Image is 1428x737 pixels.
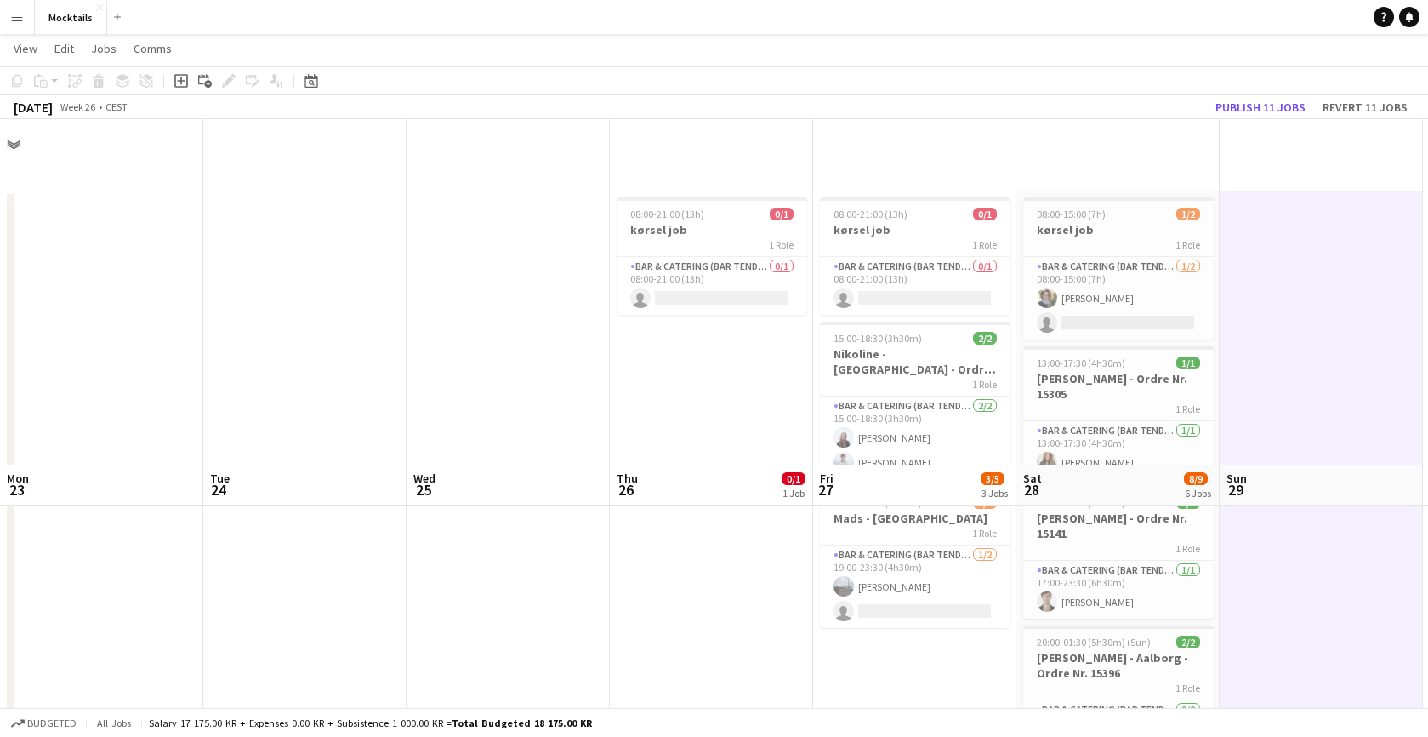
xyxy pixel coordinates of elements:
[4,480,29,500] span: 23
[973,332,997,345] span: 2/2
[973,208,997,220] span: 0/1
[1023,421,1214,479] app-card-role: Bar & Catering (Bar Tender)1/113:00-17:30 (4h30m)[PERSON_NAME]
[1023,197,1214,340] app-job-card: 08:00-15:00 (7h)1/2kørsel job1 RoleBar & Catering (Bar Tender)1/208:00-15:00 (7h)[PERSON_NAME]
[972,238,997,251] span: 1 Role
[630,208,704,220] span: 08:00-21:00 (13h)
[1037,357,1125,369] span: 13:00-17:30 (4h30m)
[14,99,53,116] div: [DATE]
[452,717,592,729] span: Total Budgeted 18 175.00 KR
[820,222,1010,237] h3: kørsel job
[84,37,123,60] a: Jobs
[91,41,117,56] span: Jobs
[820,322,1010,479] app-job-card: 15:00-18:30 (3h30m)2/2Nikoline - [GEOGRAPHIC_DATA] - Ordre Nr. 151301 RoleBar & Catering (Bar Ten...
[1023,511,1214,541] h3: [PERSON_NAME] - Ordre Nr. 15141
[820,471,833,486] span: Fri
[7,471,29,486] span: Mon
[48,37,81,60] a: Edit
[56,100,99,113] span: Week 26
[1175,238,1200,251] span: 1 Role
[14,41,37,56] span: View
[127,37,179,60] a: Comms
[105,100,128,113] div: CEST
[817,480,833,500] span: 27
[9,714,79,733] button: Budgeted
[208,480,230,500] span: 24
[617,471,638,486] span: Thu
[134,41,172,56] span: Comms
[1226,471,1247,486] span: Sun
[833,208,907,220] span: 08:00-21:00 (13h)
[54,41,74,56] span: Edit
[782,487,805,500] div: 1 Job
[411,480,435,500] span: 25
[1037,636,1151,648] span: 20:00-01:30 (5h30m) (Sun)
[94,717,134,729] span: All jobs
[820,397,1010,479] app-card-role: Bar & Catering (Bar Tender)2/215:00-18:30 (3h30m)[PERSON_NAME][PERSON_NAME]
[614,480,638,500] span: 26
[782,472,805,485] span: 0/1
[35,1,107,34] button: Mocktails
[617,197,807,315] app-job-card: 08:00-21:00 (13h)0/1kørsel job1 RoleBar & Catering (Bar Tender)0/108:00-21:00 (13h)
[1023,257,1214,340] app-card-role: Bar & Catering (Bar Tender)1/208:00-15:00 (7h)[PERSON_NAME]
[413,471,435,486] span: Wed
[149,717,592,729] div: Salary 17 175.00 KR + Expenses 0.00 KR + Subsistence 1 000.00 KR =
[617,257,807,315] app-card-role: Bar & Catering (Bar Tender)0/108:00-21:00 (13h)
[617,222,807,237] h3: kørsel job
[210,471,230,486] span: Tue
[1176,357,1200,369] span: 1/1
[769,238,794,251] span: 1 Role
[1023,561,1214,619] app-card-role: Bar & Catering (Bar Tender)1/117:00-23:30 (6h30m)[PERSON_NAME]
[1209,96,1312,118] button: Publish 11 jobs
[1175,403,1200,415] span: 1 Role
[770,208,794,220] span: 0/1
[820,346,1010,377] h3: Nikoline - [GEOGRAPHIC_DATA] - Ordre Nr. 15130
[1023,371,1214,402] h3: [PERSON_NAME] - Ordre Nr. 15305
[833,332,922,345] span: 15:00-18:30 (3h30m)
[1175,542,1200,555] span: 1 Role
[27,717,77,729] span: Budgeted
[1023,222,1214,237] h3: kørsel job
[820,486,1010,628] app-job-card: 19:00-23:30 (4h30m)1/2Mads - [GEOGRAPHIC_DATA]1 RoleBar & Catering (Bar Tender)1/219:00-23:30 (4h...
[1023,486,1214,619] app-job-card: 17:00-23:30 (6h30m)1/1[PERSON_NAME] - Ordre Nr. 151411 RoleBar & Catering (Bar Tender)1/117:00-23...
[1185,487,1211,500] div: 6 Jobs
[1023,346,1214,479] app-job-card: 13:00-17:30 (4h30m)1/1[PERSON_NAME] - Ordre Nr. 153051 RoleBar & Catering (Bar Tender)1/113:00-17...
[1023,650,1214,681] h3: [PERSON_NAME] - Aalborg - Ordre Nr. 15396
[1316,96,1414,118] button: Revert 11 jobs
[1176,636,1200,648] span: 2/2
[1175,682,1200,694] span: 1 Role
[981,472,1004,485] span: 3/5
[820,197,1010,315] app-job-card: 08:00-21:00 (13h)0/1kørsel job1 RoleBar & Catering (Bar Tender)0/108:00-21:00 (13h)
[1037,208,1106,220] span: 08:00-15:00 (7h)
[972,378,997,391] span: 1 Role
[820,511,1010,526] h3: Mads - [GEOGRAPHIC_DATA]
[820,546,1010,628] app-card-role: Bar & Catering (Bar Tender)1/219:00-23:30 (4h30m)[PERSON_NAME]
[1184,472,1208,485] span: 8/9
[1021,480,1042,500] span: 28
[981,487,1008,500] div: 3 Jobs
[972,527,997,540] span: 1 Role
[1224,480,1247,500] span: 29
[7,37,44,60] a: View
[1176,208,1200,220] span: 1/2
[1023,471,1042,486] span: Sat
[820,257,1010,315] app-card-role: Bar & Catering (Bar Tender)0/108:00-21:00 (13h)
